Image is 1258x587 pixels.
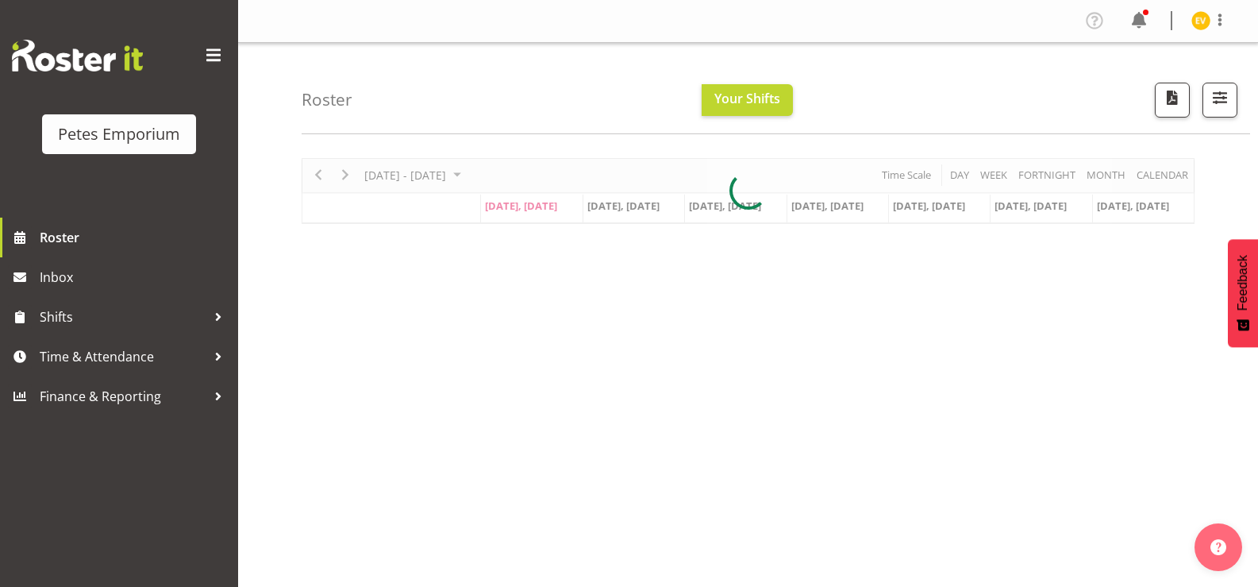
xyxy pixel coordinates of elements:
span: Time & Attendance [40,345,206,369]
div: Petes Emporium [58,122,180,146]
span: Finance & Reporting [40,384,206,408]
span: Your Shifts [714,90,780,107]
span: Shifts [40,305,206,329]
img: help-xxl-2.png [1210,539,1226,555]
button: Feedback - Show survey [1228,239,1258,347]
img: eva-vailini10223.jpg [1191,11,1210,30]
span: Roster [40,226,230,249]
span: Inbox [40,265,230,289]
button: Download a PDF of the roster according to the set date range. [1155,83,1190,118]
button: Your Shifts [702,84,793,116]
button: Filter Shifts [1202,83,1237,118]
span: Feedback [1236,255,1250,311]
h4: Roster [302,91,352,109]
img: Rosterit website logo [12,40,143,71]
